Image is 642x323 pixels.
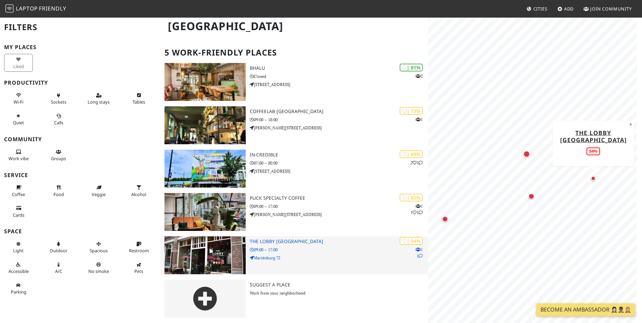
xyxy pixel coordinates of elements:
[84,182,113,200] button: Veggie
[4,44,156,50] h3: My Places
[164,193,245,231] img: PUCK specialty coffee
[250,160,428,166] p: 07:00 – 00:00
[162,17,426,36] h1: [GEOGRAPHIC_DATA]
[4,202,33,220] button: Cards
[44,259,73,277] button: A/C
[533,6,548,12] span: Cities
[53,191,64,197] span: Food
[129,247,149,254] span: Restroom
[250,168,428,174] p: [STREET_ADDRESS]
[160,150,428,188] a: In-Credible | 69% 21 In-Credible 07:00 – 00:00 [STREET_ADDRESS]
[581,3,635,15] a: Join Community
[250,246,428,253] p: 09:00 – 17:00
[164,106,245,144] img: COFFEELAB Nijmegen
[4,238,33,256] button: Light
[250,255,428,261] p: Mariënburg 72
[84,259,113,277] button: No smoke
[84,90,113,108] button: Long stays
[411,203,423,216] p: 1 1 1
[400,237,423,245] div: | 54%
[250,125,428,131] p: [PERSON_NAME][STREET_ADDRESS]
[16,5,38,12] span: Laptop
[164,280,245,318] img: gray-place-d2bdb4477600e061c01bd816cc0f2ef0cfcb1ca9e3ad78868dd16fb2af073a21.png
[250,203,428,210] p: 09:00 – 17:00
[160,106,428,144] a: COFFEELAB Nijmegen | 73% 1 COFFEELAB [GEOGRAPHIC_DATA] 09:00 – 18:00 [PERSON_NAME][STREET_ADDRESS]
[160,193,428,231] a: PUCK specialty coffee | 62% 111 PUCK specialty coffee 09:00 – 17:00 [PERSON_NAME][STREET_ADDRESS]
[51,155,66,161] span: Group tables
[400,107,423,115] div: | 73%
[400,194,423,201] div: | 62%
[4,90,33,108] button: Wi-Fi
[164,236,245,274] img: The Lobby Nijmegen
[586,147,600,155] div: 54%
[4,172,156,178] h3: Service
[50,247,67,254] span: Outdoor area
[44,90,73,108] button: Sockets
[125,238,153,256] button: Restroom
[5,4,14,13] img: LaptopFriendly
[4,182,33,200] button: Coffee
[160,280,428,318] a: Suggest a Place Work from your neighborhood
[250,109,428,114] h3: COFFEELAB [GEOGRAPHIC_DATA]
[90,247,108,254] span: Spacious
[527,192,536,201] div: Map marker
[13,212,24,218] span: Credit cards
[160,63,428,101] a: Bhalu | 81% 2 Bhalu Closed [STREET_ADDRESS]
[125,182,153,200] button: Alcohol
[51,99,66,105] span: Power sockets
[44,238,73,256] button: Outdoor
[39,5,66,12] span: Friendly
[250,211,428,218] p: [PERSON_NAME][STREET_ADDRESS]
[4,136,156,143] h3: Community
[131,191,146,197] span: Alcohol
[4,259,33,277] button: Accessible
[4,110,33,128] button: Quiet
[164,42,424,63] h2: 5 Work-Friendly Places
[416,116,423,123] p: 1
[134,268,143,274] span: Pet friendly
[250,290,428,296] p: Work from your neighborhood
[250,152,428,158] h3: In-Credible
[560,128,626,144] a: The Lobby [GEOGRAPHIC_DATA]
[133,99,145,105] span: Work-friendly tables
[522,149,531,159] div: Map marker
[125,259,153,277] button: Pets
[4,80,156,86] h3: Productivity
[400,64,423,71] div: | 81%
[44,146,73,164] button: Groups
[55,268,62,274] span: Air conditioned
[590,6,632,12] span: Join Community
[12,191,25,197] span: Coffee
[92,191,106,197] span: Veggie
[416,73,423,79] p: 2
[44,110,73,128] button: Calls
[250,239,428,244] h3: The Lobby [GEOGRAPHIC_DATA]
[627,121,634,128] button: Close popup
[88,268,109,274] span: Smoke free
[250,81,428,88] p: [STREET_ADDRESS]
[4,228,156,235] h3: Space
[564,6,574,12] span: Add
[400,150,423,158] div: | 69%
[589,174,597,182] div: Map marker
[88,99,110,105] span: Long stays
[8,155,29,161] span: People working
[4,146,33,164] button: Work vibe
[8,268,29,274] span: Accessible
[44,182,73,200] button: Food
[250,65,428,71] h3: Bhalu
[164,63,245,101] img: Bhalu
[160,236,428,274] a: The Lobby Nijmegen | 54% 11 The Lobby [GEOGRAPHIC_DATA] 09:00 – 17:00 Mariënburg 72
[441,215,449,223] div: Map marker
[11,289,26,295] span: Parking
[411,159,423,166] p: 2 1
[54,120,63,126] span: Video/audio calls
[250,73,428,80] p: Closed
[13,247,24,254] span: Natural light
[164,150,245,188] img: In-Credible
[4,17,156,38] h2: Filters
[555,3,577,15] a: Add
[524,3,550,15] a: Cities
[416,246,423,259] p: 1 1
[4,280,33,298] button: Parking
